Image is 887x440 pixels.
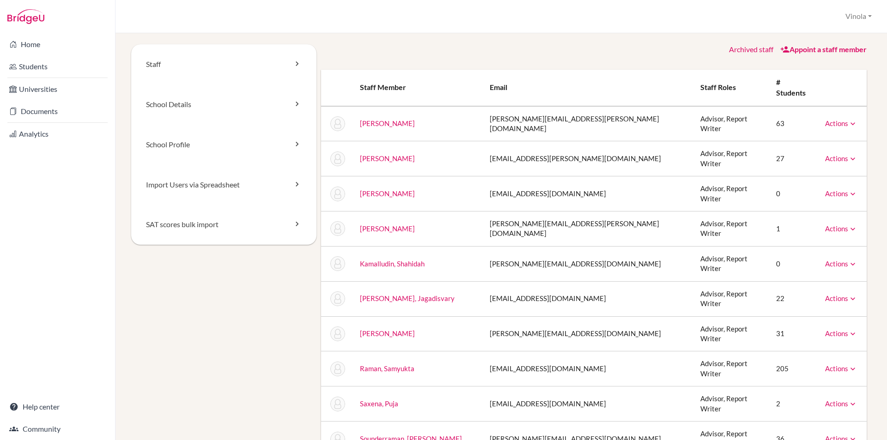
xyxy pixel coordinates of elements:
a: Help center [2,398,113,416]
a: Archived staff [729,45,773,54]
a: Actions [825,294,857,302]
a: Appoint a staff member [780,45,867,54]
th: Email [482,70,693,106]
a: School Details [131,84,316,125]
a: Universities [2,80,113,98]
img: Puja Saxena [330,397,345,411]
a: Staff [131,44,316,84]
td: 1 [769,211,818,247]
td: [EMAIL_ADDRESS][DOMAIN_NAME] [482,351,693,386]
td: 205 [769,351,818,386]
td: [EMAIL_ADDRESS][DOMAIN_NAME] [482,176,693,211]
td: 22 [769,281,818,316]
a: Import Users via Spreadsheet [131,165,316,205]
a: Actions [825,154,857,163]
td: Advisor, Report Writer [693,176,769,211]
td: [EMAIL_ADDRESS][DOMAIN_NAME] [482,281,693,316]
img: Shobha Balaraman [330,151,345,166]
td: 31 [769,316,818,351]
img: Snigdha Pandey [330,326,345,341]
img: Jagadisvary Mathieu [330,291,345,306]
a: Home [2,35,113,54]
td: [PERSON_NAME][EMAIL_ADDRESS][PERSON_NAME][DOMAIN_NAME] [482,211,693,247]
td: 63 [769,106,818,141]
a: [PERSON_NAME] [360,189,415,198]
a: Students [2,57,113,76]
td: 27 [769,141,818,176]
a: Actions [825,399,857,408]
a: Actions [825,259,857,268]
button: Vinola [841,8,876,25]
img: Shahidah Kamalludin [330,256,345,271]
a: Actions [825,189,857,198]
a: Community [2,420,113,438]
td: [PERSON_NAME][EMAIL_ADDRESS][DOMAIN_NAME] [482,316,693,351]
img: Samyukta Raman [330,362,345,376]
a: [PERSON_NAME] [360,224,415,233]
td: Advisor, Report Writer [693,211,769,247]
a: Actions [825,224,857,233]
td: Advisor, Report Writer [693,351,769,386]
a: Actions [825,119,857,127]
th: Staff member [352,70,482,106]
td: [PERSON_NAME][EMAIL_ADDRESS][DOMAIN_NAME] [482,246,693,281]
img: Krishti Chatterjee [330,187,345,201]
td: Advisor, Report Writer [693,246,769,281]
a: Analytics [2,125,113,143]
a: [PERSON_NAME], Jagadisvary [360,294,455,302]
a: Actions [825,329,857,338]
td: 0 [769,246,818,281]
a: Actions [825,364,857,373]
a: Documents [2,102,113,121]
th: Staff roles [693,70,769,106]
a: [PERSON_NAME] [360,154,415,163]
td: Advisor, Report Writer [693,386,769,422]
td: Advisor, Report Writer [693,316,769,351]
img: Bridge-U [7,9,44,24]
td: [EMAIL_ADDRESS][DOMAIN_NAME] [482,386,693,422]
td: 0 [769,176,818,211]
a: Raman, Samyukta [360,364,414,373]
a: Saxena, Puja [360,399,398,408]
a: SAT scores bulk import [131,205,316,245]
a: [PERSON_NAME] [360,329,415,338]
a: Kamalludin, Shahidah [360,259,425,268]
td: Advisor, Report Writer [693,281,769,316]
img: Vinita Ahuja [330,116,345,131]
td: [EMAIL_ADDRESS][PERSON_NAME][DOMAIN_NAME] [482,141,693,176]
td: 2 [769,386,818,422]
td: Advisor, Report Writer [693,106,769,141]
th: # students [769,70,818,106]
img: Hariharan Dharmarajan [330,221,345,236]
td: Advisor, Report Writer [693,141,769,176]
a: School Profile [131,125,316,165]
td: [PERSON_NAME][EMAIL_ADDRESS][PERSON_NAME][DOMAIN_NAME] [482,106,693,141]
a: [PERSON_NAME] [360,119,415,127]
